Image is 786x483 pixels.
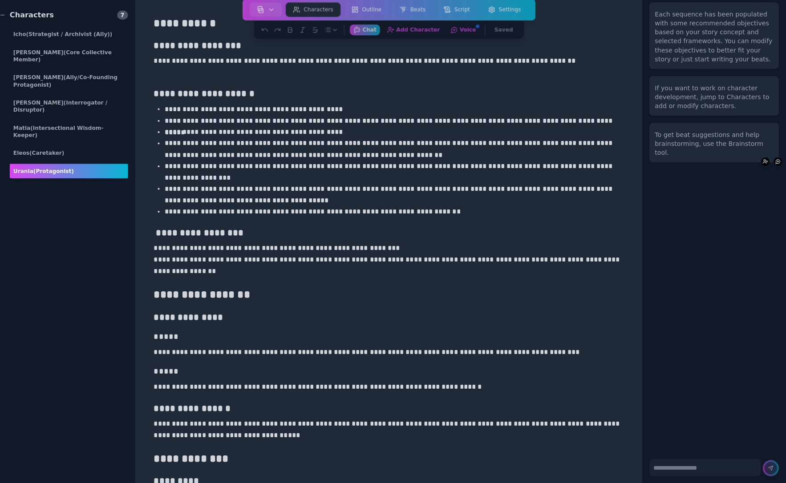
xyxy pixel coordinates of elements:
a: Settings [482,5,532,23]
div: Matia [18,124,135,145]
div: Urania [18,167,135,181]
div: Each sequence has been populated with some recommended objectives based on your story concept and... [656,14,774,68]
span: (Caretaker) [37,153,72,159]
div: Characters [7,14,61,25]
span: (protagonist) [41,171,81,177]
img: storyboard [263,11,270,18]
span: (Intersectional Wisdom-Keeper) [21,128,111,141]
div: If you want to work on character development, jump to Characters to add or modify characters. [656,87,774,114]
button: Beats [396,7,436,21]
a: Characters [289,5,347,23]
button: Characters [291,7,345,21]
a: Script [438,5,482,23]
span: (Ally/Co-Founding Protagonist) [21,78,125,92]
button: Voice [450,29,482,40]
div: [PERSON_NAME] [18,74,135,96]
span: 7 [124,15,135,24]
div: To get beat suggestions and help brainstorming, use the Brainstorm tool. [656,133,774,160]
button: Script [440,7,480,21]
button: Add Character [761,160,770,169]
button: Settings [484,7,531,21]
button: Voice [774,160,782,169]
button: Add Character [388,29,447,40]
a: Outline [347,5,394,23]
div: [PERSON_NAME] [18,49,135,71]
div: Icho [18,32,135,46]
div: Eleos [18,149,135,163]
button: Chat [354,29,384,40]
button: Saved [494,29,519,40]
div: [PERSON_NAME] [18,99,135,121]
span: (Strategist / Archivist (Ally)) [34,36,119,42]
button: Outline [348,7,393,21]
a: Beats [394,5,438,23]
